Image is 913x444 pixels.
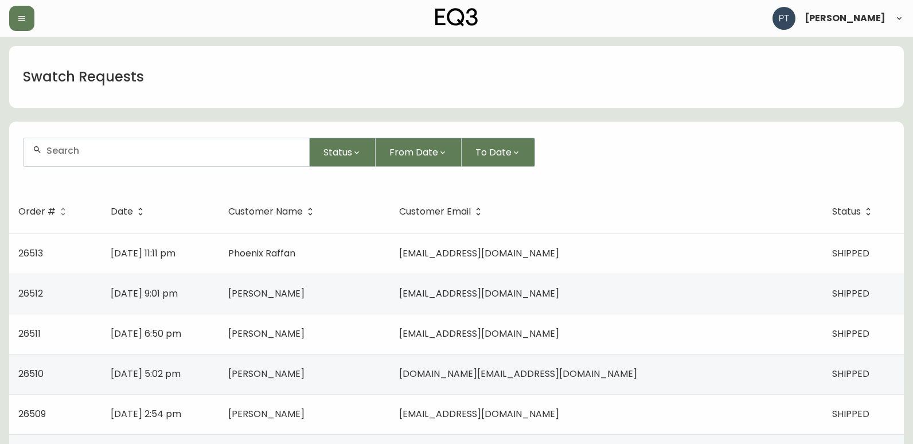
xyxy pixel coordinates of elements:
span: 26513 [18,247,43,260]
span: SHIPPED [832,247,869,260]
span: [DATE] 9:01 pm [111,287,178,300]
span: Date [111,207,148,217]
span: [DATE] 6:50 pm [111,327,181,340]
span: [EMAIL_ADDRESS][DOMAIN_NAME] [399,247,559,260]
img: 986dcd8e1aab7847125929f325458823 [772,7,795,30]
span: SHIPPED [832,287,869,300]
span: Customer Email [399,208,471,215]
span: 26511 [18,327,41,340]
span: 26509 [18,407,46,420]
span: Customer Name [228,208,303,215]
button: To Date [462,138,535,167]
span: [PERSON_NAME] [228,407,305,420]
span: Order # [18,208,56,215]
span: [DATE] 2:54 pm [111,407,181,420]
button: Status [310,138,376,167]
span: From Date [389,145,438,159]
span: SHIPPED [832,327,869,340]
span: Phoenix Raffan [228,247,295,260]
span: Customer Email [399,207,486,217]
h1: Swatch Requests [23,67,144,87]
span: SHIPPED [832,367,869,380]
button: From Date [376,138,462,167]
span: SHIPPED [832,407,869,420]
span: Customer Name [228,207,318,217]
span: [EMAIL_ADDRESS][DOMAIN_NAME] [399,407,559,420]
span: Order # [18,207,71,217]
span: 26512 [18,287,43,300]
span: [DATE] 5:02 pm [111,367,181,380]
span: Status [323,145,352,159]
span: To Date [475,145,512,159]
img: logo [435,8,478,26]
span: [EMAIL_ADDRESS][DOMAIN_NAME] [399,327,559,340]
span: Status [832,208,861,215]
span: [DOMAIN_NAME][EMAIL_ADDRESS][DOMAIN_NAME] [399,367,637,380]
span: [PERSON_NAME] [805,14,885,23]
input: Search [46,145,300,156]
span: [DATE] 11:11 pm [111,247,175,260]
span: [PERSON_NAME] [228,327,305,340]
span: [PERSON_NAME] [228,367,305,380]
span: Status [832,207,876,217]
span: [EMAIL_ADDRESS][DOMAIN_NAME] [399,287,559,300]
span: [PERSON_NAME] [228,287,305,300]
span: Date [111,208,133,215]
span: 26510 [18,367,44,380]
